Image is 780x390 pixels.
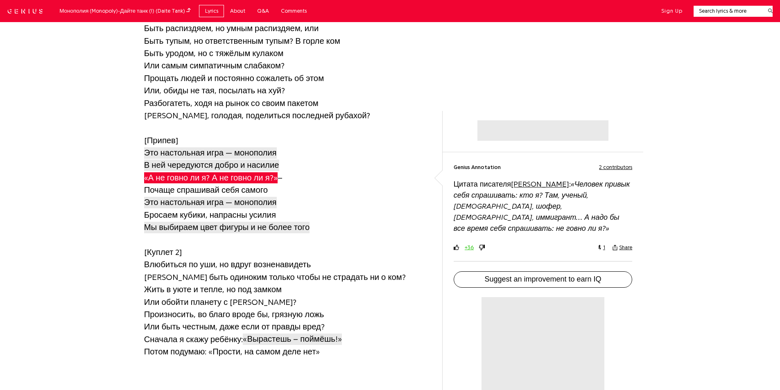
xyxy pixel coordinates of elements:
[454,179,633,234] p: Цитата писателя :
[144,221,310,234] a: Мы выбираем цвет фигуры и не более того
[454,271,633,288] button: Suggest an improvement to earn IQ
[251,5,275,18] a: Q&A
[479,245,485,250] svg: downvote
[454,163,501,171] span: Genius Annotation
[603,243,605,252] span: 1
[619,244,632,251] span: Share
[613,244,633,251] button: Share
[59,7,191,16] div: Монополия (Monopoly) - Дайте танк (!) (Daite Tank)
[511,180,569,188] a: [PERSON_NAME]
[144,147,277,159] a: Это настольная игра — монополия
[224,5,251,18] a: About
[144,222,310,233] span: Мы выбираем цвет фигуры и не более того
[661,7,683,15] button: Sign Up
[694,7,763,15] input: Search lyrics & more
[465,243,474,252] button: +36
[243,333,341,346] a: «Вырастешь – поймёшь!»
[454,180,630,232] i: «Человек привык себя спрашивать: кто я? Там, ученый, [DEMOGRAPHIC_DATA], шофер, [DEMOGRAPHIC_DATA...
[144,171,278,184] a: «А не говно ли я? А не говно ли я?»
[144,197,277,208] span: Это настольная игра — монополия
[454,245,459,250] svg: upvote
[144,159,279,171] a: В ней чередуются добро и насилие
[144,196,277,209] a: Это настольная игра — монополия
[144,160,279,171] span: В ней чередуются добро и насилие
[199,5,224,18] a: Lyrics
[275,5,312,18] a: Comments
[599,163,632,171] button: 2 contributors
[243,334,341,345] span: «Вырастешь – поймёшь!»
